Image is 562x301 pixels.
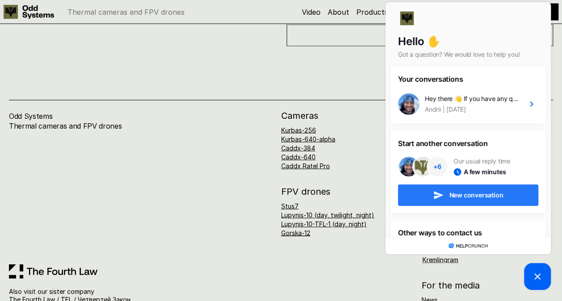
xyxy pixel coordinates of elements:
[15,50,155,59] p: Got a question? We would love to help you!
[15,138,155,149] h3: Start another conversation
[281,153,316,161] a: Caddx-640
[30,157,50,176] img: Tetiana
[281,144,315,152] a: Caddx-384
[70,157,127,166] p: Our usual reply time
[281,229,310,237] a: Gorska-12
[328,8,349,17] a: About
[281,187,413,196] h2: FPV drones
[66,192,120,198] span: New conversation
[356,8,388,17] a: Products
[42,105,58,114] div: Andrii
[15,93,36,115] img: Andrii
[302,8,321,17] a: Video
[281,202,299,210] a: Stus7
[68,8,185,16] p: Thermal cameras and FPV drones
[281,126,316,134] a: Kurbas-256
[281,135,335,143] a: Kurbas-640-alpha
[281,211,374,219] a: Lupynis-10 (day, twilight, night)
[281,220,367,228] a: Lupynis-10-TFL-1 (day, night)
[70,167,123,176] div: A few minutes
[50,163,58,170] span: + 6
[15,227,155,238] h3: Other ways to contact us
[42,94,136,103] div: Hey there 👋 If you have any questions, we're here to help!
[15,74,155,84] h3: Your conversations
[58,105,83,114] div: [DATE]
[15,34,155,48] h1: Hello ✋
[281,111,413,120] h2: Cameras
[16,157,35,176] img: Andrii
[9,111,212,141] h4: Odd Systems Thermal cameras and FPV drones
[281,162,330,170] a: Caddx Ratel Pro
[15,184,155,206] button: New conversation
